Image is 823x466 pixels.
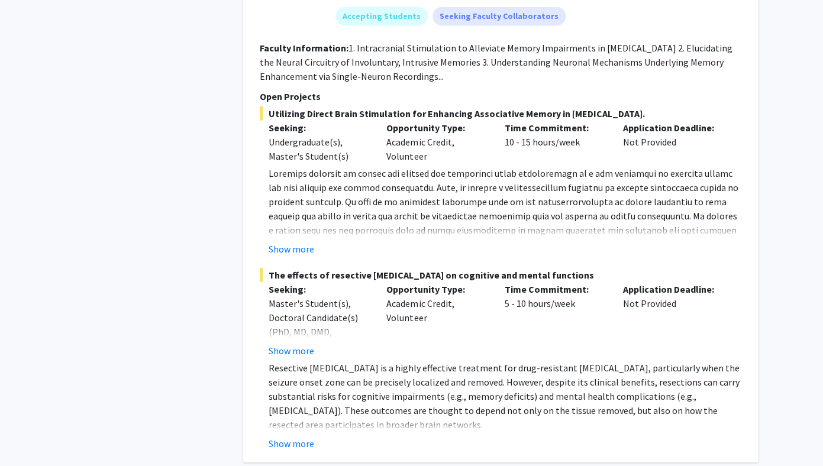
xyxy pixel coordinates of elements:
span: Utilizing Direct Brain Stimulation for Enhancing Associative Memory in [MEDICAL_DATA]. [260,106,741,121]
mat-chip: Accepting Students [335,7,428,26]
div: Academic Credit, Volunteer [377,282,496,358]
p: Open Projects [260,89,741,103]
div: Undergraduate(s), Master's Student(s) [269,135,369,163]
p: Resective [MEDICAL_DATA] is a highly effective treatment for drug-resistant [MEDICAL_DATA], parti... [269,361,741,432]
button: Show more [269,242,314,256]
div: Master's Student(s), Doctoral Candidate(s) (PhD, MD, DMD, PharmD, etc.), Medical Resident(s) / Me... [269,296,369,381]
span: The effects of resective [MEDICAL_DATA] on cognitive and mental functions [260,268,741,282]
div: Academic Credit, Volunteer [377,121,496,163]
p: Opportunity Type: [386,121,487,135]
p: Application Deadline: [623,121,724,135]
button: Show more [269,436,314,451]
b: Faculty Information: [260,42,348,54]
p: Loremips dolorsit am consec adi elitsed doe temporinci utlab etdoloremagn al e adm veniamqui no e... [269,166,741,322]
div: 10 - 15 hours/week [496,121,614,163]
p: Time Commitment: [505,121,605,135]
p: Time Commitment: [505,282,605,296]
p: Seeking: [269,282,369,296]
button: Show more [269,344,314,358]
p: Opportunity Type: [386,282,487,296]
div: Not Provided [614,121,732,163]
mat-chip: Seeking Faculty Collaborators [433,7,566,26]
p: Application Deadline: [623,282,724,296]
div: 5 - 10 hours/week [496,282,614,358]
iframe: Chat [9,413,50,457]
fg-read-more: 1. Intracranial Stimulation to Alleviate Memory Impairments in [MEDICAL_DATA] 2. Elucidating the ... [260,42,732,82]
p: Seeking: [269,121,369,135]
div: Not Provided [614,282,732,358]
